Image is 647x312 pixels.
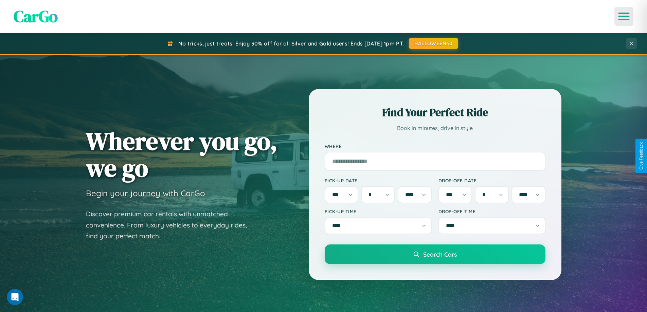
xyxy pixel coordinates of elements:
[639,142,644,170] div: Give Feedback
[86,128,277,181] h1: Wherever you go, we go
[7,289,23,305] iframe: Intercom live chat
[423,251,457,258] span: Search Cars
[438,208,545,214] label: Drop-off Time
[86,208,256,242] p: Discover premium car rentals with unmatched convenience. From luxury vehicles to everyday rides, ...
[178,40,404,47] span: No tricks, just treats! Enjoy 30% off for all Silver and Gold users! Ends [DATE] 1pm PT.
[438,178,545,183] label: Drop-off Date
[325,244,545,264] button: Search Cars
[325,208,432,214] label: Pick-up Time
[325,178,432,183] label: Pick-up Date
[614,7,633,26] button: Open menu
[325,123,545,133] p: Book in minutes, drive in style
[325,143,545,149] label: Where
[86,188,205,198] h3: Begin your journey with CarGo
[409,38,458,49] button: HALLOWEEN30
[325,105,545,120] h2: Find Your Perfect Ride
[14,5,58,27] span: CarGo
